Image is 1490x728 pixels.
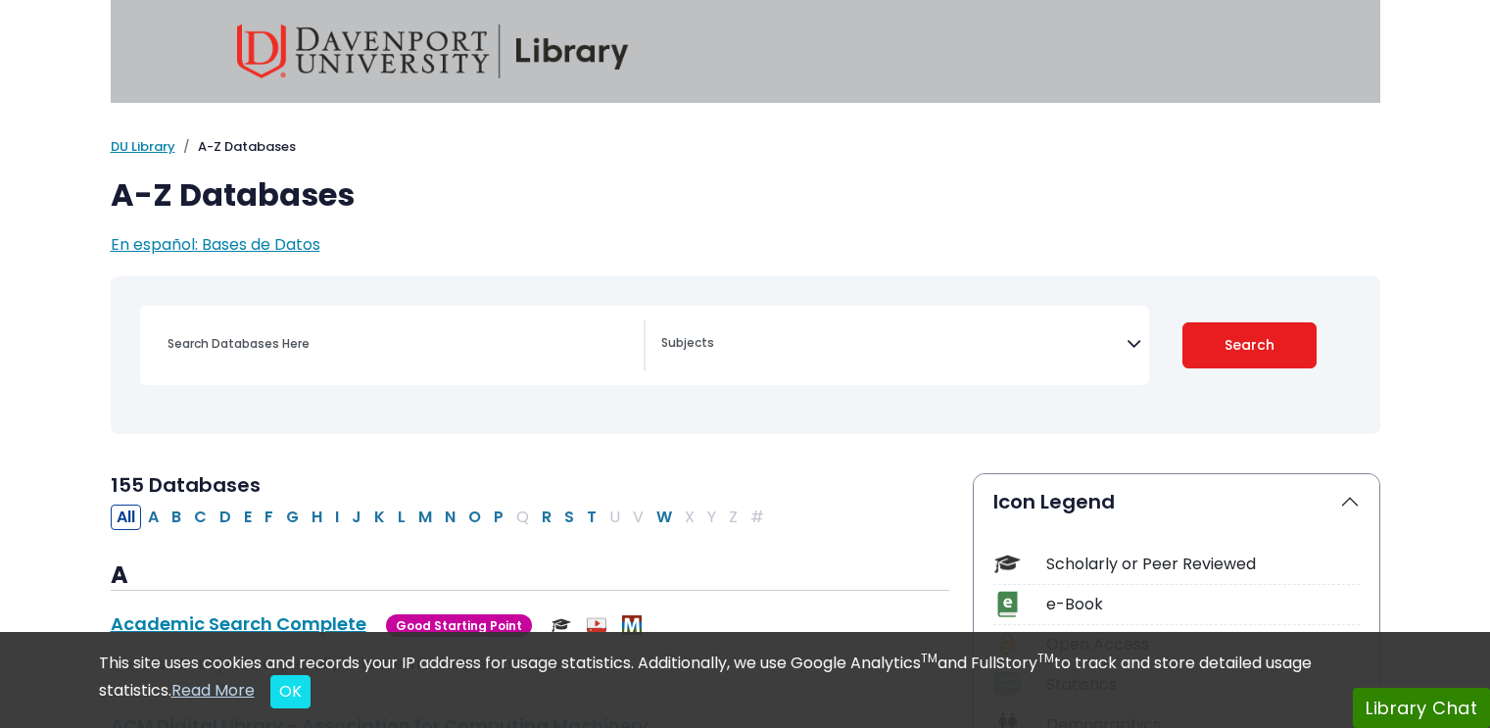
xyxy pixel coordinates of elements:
[368,505,391,530] button: Filter Results K
[111,233,320,256] a: En español: Bases de Datos
[238,505,258,530] button: Filter Results E
[558,505,580,530] button: Filter Results S
[111,137,1380,157] nav: breadcrumb
[386,614,532,637] span: Good Starting Point
[111,176,1380,214] h1: A-Z Databases
[111,471,261,499] span: 155 Databases
[994,551,1021,577] img: Icon Scholarly or Peer Reviewed
[439,505,461,530] button: Filter Results N
[488,505,509,530] button: Filter Results P
[166,505,187,530] button: Filter Results B
[111,137,175,156] a: DU Library
[462,505,487,530] button: Filter Results O
[587,615,606,635] img: Audio & Video
[392,505,411,530] button: Filter Results L
[171,679,255,702] a: Read More
[994,591,1021,617] img: Icon e-Book
[412,505,438,530] button: Filter Results M
[259,505,279,530] button: Filter Results F
[1037,650,1054,666] sup: TM
[156,329,644,358] input: Search database by title or keyword
[175,137,296,157] li: A-Z Databases
[99,652,1392,708] div: This site uses cookies and records your IP address for usage statistics. Additionally, we use Goo...
[111,276,1380,434] nav: Search filters
[329,505,345,530] button: Filter Results I
[237,24,629,78] img: Davenport University Library
[1182,322,1317,368] button: Submit for Search Results
[111,561,949,591] h3: A
[921,650,937,666] sup: TM
[581,505,602,530] button: Filter Results T
[188,505,213,530] button: Filter Results C
[622,615,642,635] img: MeL (Michigan electronic Library)
[552,615,571,635] img: Scholarly or Peer Reviewed
[214,505,237,530] button: Filter Results D
[142,505,165,530] button: Filter Results A
[1353,688,1490,728] button: Library Chat
[306,505,328,530] button: Filter Results H
[280,505,305,530] button: Filter Results G
[270,675,311,708] button: Close
[111,505,141,530] button: All
[111,611,366,636] a: Academic Search Complete
[974,474,1379,529] button: Icon Legend
[111,505,772,527] div: Alpha-list to filter by first letter of database name
[650,505,678,530] button: Filter Results W
[536,505,557,530] button: Filter Results R
[346,505,367,530] button: Filter Results J
[1046,553,1360,576] div: Scholarly or Peer Reviewed
[661,337,1127,353] textarea: Search
[1046,593,1360,616] div: e-Book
